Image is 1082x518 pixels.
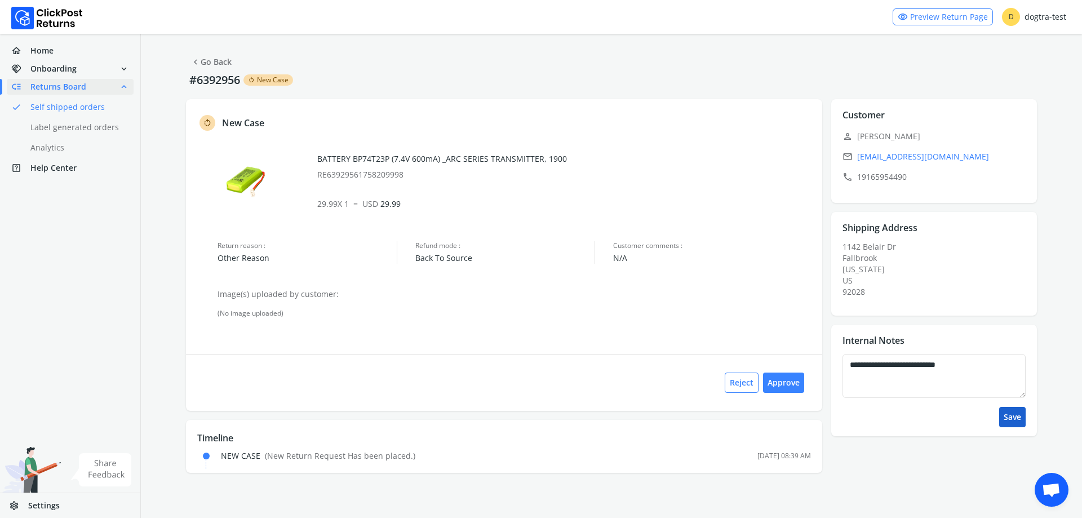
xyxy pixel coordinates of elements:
span: expand_less [119,79,129,95]
p: #6392956 [186,72,243,88]
div: Open chat [1035,473,1068,507]
div: (No image uploaded) [218,309,811,318]
span: New Case [257,76,289,85]
button: Approve [763,373,804,393]
span: Settings [28,500,60,511]
span: Back To Source [415,253,595,264]
p: Image(s) uploaded by customer: [218,289,811,300]
span: Home [30,45,54,56]
img: share feedback [70,453,132,486]
a: doneSelf shipped orders [7,99,147,115]
div: US [842,275,1033,286]
button: Reject [725,373,759,393]
span: Other Reason [218,253,397,264]
div: Fallbrook [842,253,1033,264]
span: Help Center [30,162,77,174]
span: Returns Board [30,81,86,92]
div: dogtra-test [1002,8,1066,26]
span: call [842,169,853,185]
span: low_priority [11,79,30,95]
p: Timeline [197,431,811,445]
span: chevron_left [190,54,201,70]
span: rotate_left [248,76,255,85]
span: visibility [898,9,908,25]
a: Analytics [7,140,147,156]
span: = [353,198,358,209]
span: handshake [11,61,30,77]
div: BATTERY BP74T23P (7.4V 600mA) _ARC SERIES TRANSMITTER, 1900 [317,153,810,180]
span: Onboarding [30,63,77,74]
span: 29.99 [362,198,401,209]
p: [PERSON_NAME] [842,129,1033,144]
span: home [11,43,30,59]
button: Save [999,407,1026,427]
span: email [842,149,853,165]
span: N/A [613,253,811,264]
div: 92028 [842,286,1033,298]
div: [DATE] 08:39 AM [757,451,811,461]
span: rotate_left [203,116,212,130]
span: done [11,99,21,115]
a: homeHome [7,43,134,59]
div: NEW CASE [221,450,415,462]
button: chevron_leftGo Back [186,52,236,72]
p: 29.99 X 1 [317,198,810,210]
span: ( New Return Request Has been placed. ) [265,450,415,461]
p: Customer [842,108,885,122]
p: Internal Notes [842,334,904,347]
a: Go Back [190,54,232,70]
p: New Case [222,116,264,130]
div: 1142 Belair Dr [842,241,1033,298]
span: USD [362,198,378,209]
span: person [842,129,853,144]
span: expand_more [119,61,129,77]
span: Refund mode : [415,241,595,250]
a: Label generated orders [7,119,147,135]
a: visibilityPreview Return Page [893,8,993,25]
p: Shipping Address [842,221,917,234]
p: 19165954490 [842,169,1033,185]
img: row_image [218,153,274,210]
span: D [1002,8,1020,26]
span: help_center [11,160,30,176]
a: email[EMAIL_ADDRESS][DOMAIN_NAME] [842,149,1033,165]
img: Logo [11,7,83,29]
span: settings [9,498,28,513]
a: help_centerHelp Center [7,160,134,176]
span: Customer comments : [613,241,811,250]
div: [US_STATE] [842,264,1033,275]
p: RE63929561758209998 [317,169,810,180]
span: Return reason : [218,241,397,250]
